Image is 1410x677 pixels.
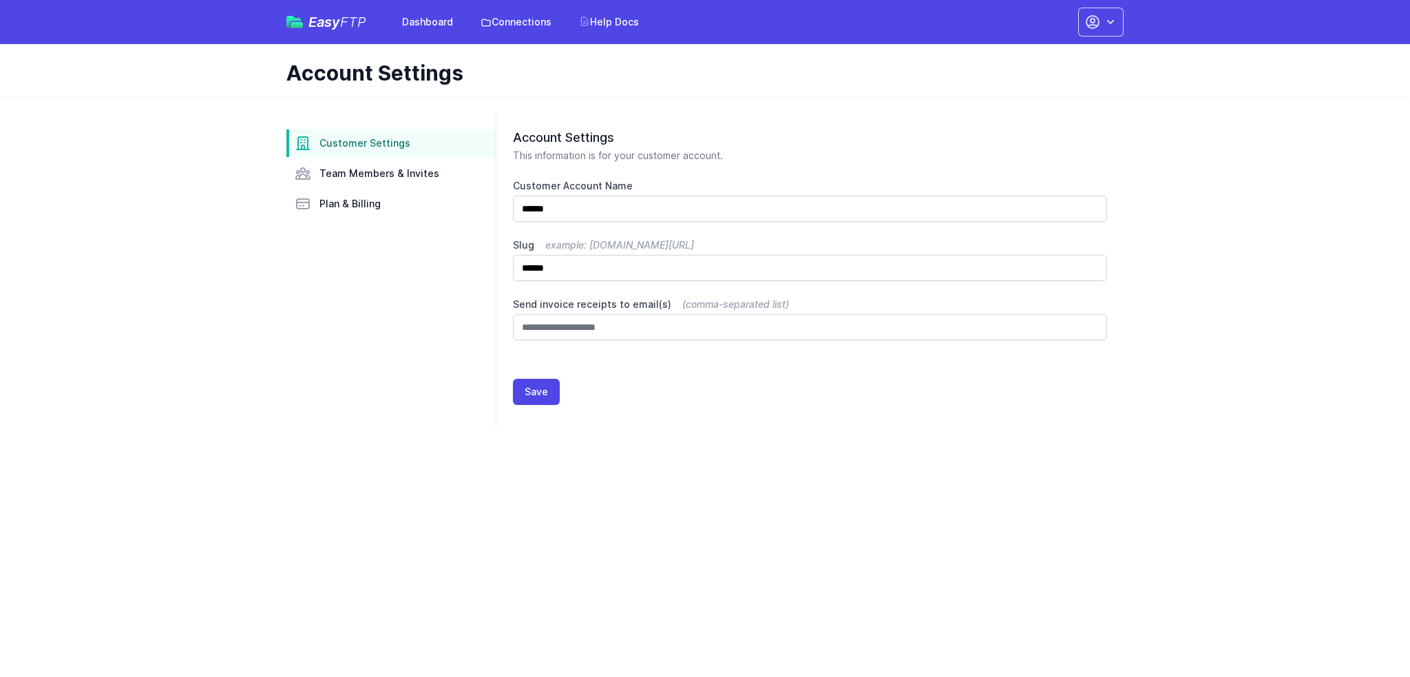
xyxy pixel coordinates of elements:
h1: Account Settings [286,61,1113,85]
span: Easy [308,15,366,29]
a: Team Members & Invites [286,160,496,187]
a: EasyFTP [286,15,366,29]
label: Send invoice receipts to email(s) [513,298,1107,311]
a: Dashboard [394,10,461,34]
a: Plan & Billing [286,190,496,218]
a: Customer Settings [286,129,496,157]
label: Customer Account Name [513,179,1107,193]
label: Slug [513,238,1107,252]
button: Save [513,379,560,405]
img: easyftp_logo.png [286,16,303,28]
span: Customer Settings [319,136,410,150]
span: (comma-separated list) [682,298,789,310]
span: Plan & Billing [319,197,381,211]
a: Help Docs [571,10,647,34]
h2: Account Settings [513,129,1107,146]
span: Team Members & Invites [319,167,439,180]
p: This information is for your customer account. [513,149,1107,163]
span: example: [DOMAIN_NAME][URL] [545,239,694,251]
a: Connections [472,10,560,34]
span: FTP [340,14,366,30]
